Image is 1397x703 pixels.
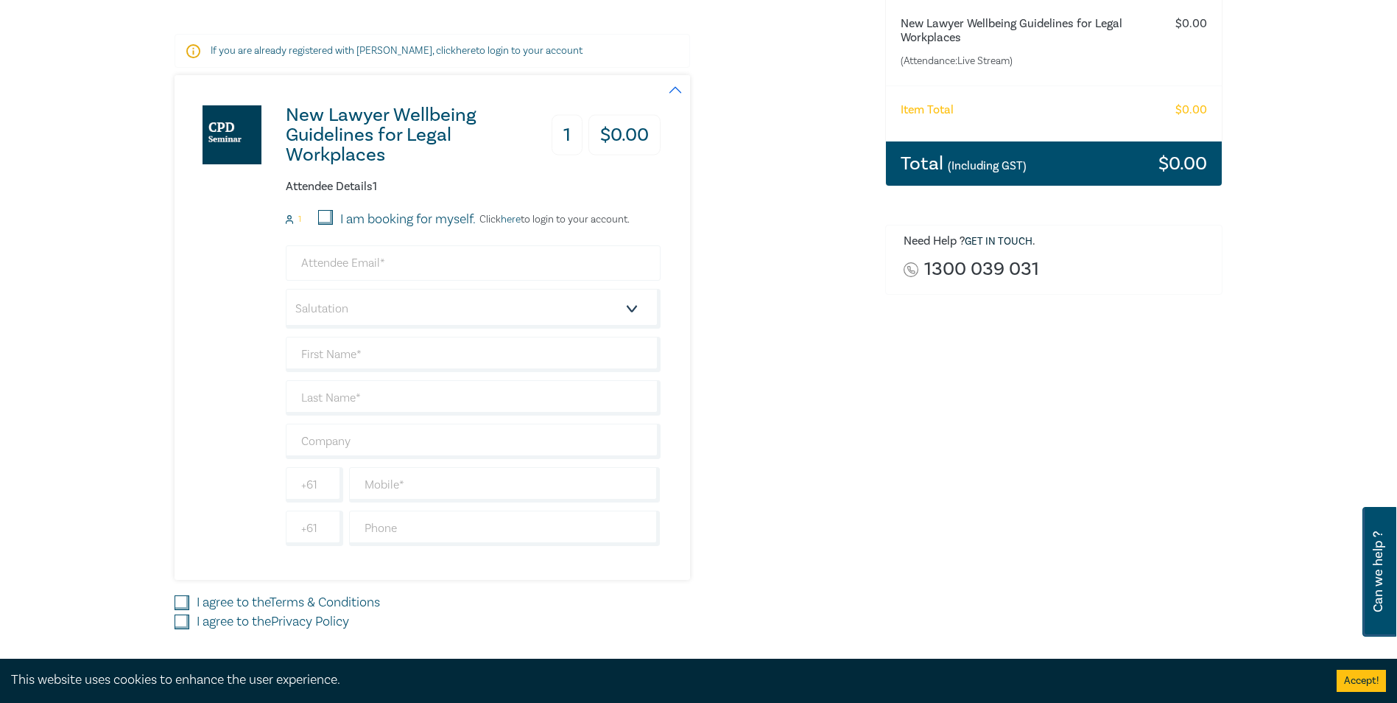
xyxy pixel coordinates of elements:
[298,214,301,225] small: 1
[203,105,261,164] img: New Lawyer Wellbeing Guidelines for Legal Workplaces
[901,54,1149,69] small: (Attendance: Live Stream )
[211,43,654,58] p: If you are already registered with [PERSON_NAME], click to login to your account
[552,115,583,155] h3: 1
[197,593,380,612] label: I agree to the
[476,214,630,225] p: Click to login to your account.
[456,44,476,57] a: here
[1175,103,1207,117] h6: $ 0.00
[924,259,1039,279] a: 1300 039 031
[270,594,380,611] a: Terms & Conditions
[901,154,1027,173] h3: Total
[965,235,1032,248] a: Get in touch
[588,115,661,155] h3: $ 0.00
[1337,670,1386,692] button: Accept cookies
[501,213,521,226] a: here
[286,337,661,372] input: First Name*
[1371,516,1385,628] span: Can we help ?
[1175,17,1207,31] h6: $ 0.00
[286,245,661,281] input: Attendee Email*
[948,158,1027,173] small: (Including GST)
[197,612,349,632] label: I agree to the
[286,105,528,165] h3: New Lawyer Wellbeing Guidelines for Legal Workplaces
[286,180,661,194] h6: Attendee Details 1
[901,17,1149,45] h6: New Lawyer Wellbeing Guidelines for Legal Workplaces
[286,511,343,546] input: +61
[286,467,343,503] input: +61
[286,380,661,416] input: Last Name*
[901,103,954,117] h6: Item Total
[271,613,349,630] a: Privacy Policy
[340,210,476,229] label: I am booking for myself.
[1158,154,1207,173] h3: $ 0.00
[349,511,661,546] input: Phone
[11,671,1315,690] div: This website uses cookies to enhance the user experience.
[349,467,661,503] input: Mobile*
[286,424,661,459] input: Company
[904,234,1211,249] h6: Need Help ? .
